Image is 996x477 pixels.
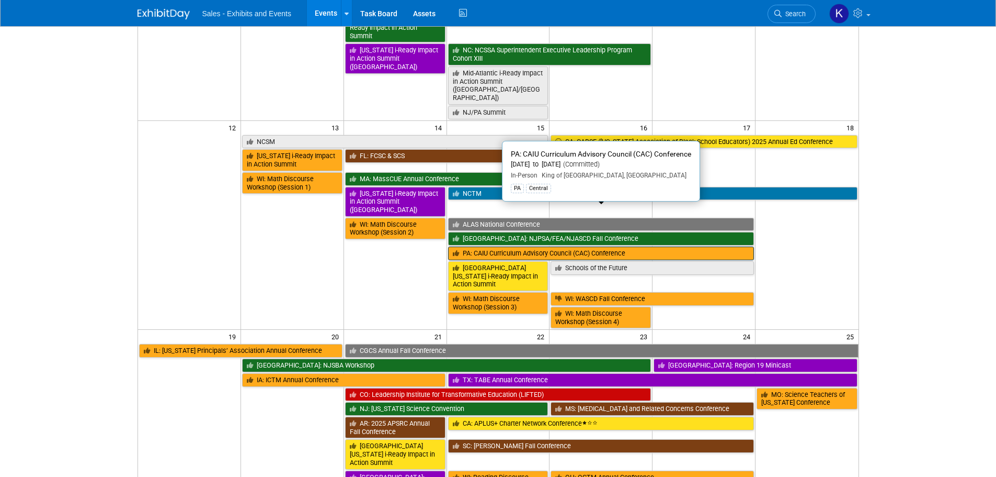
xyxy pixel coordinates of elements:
[345,402,548,416] a: NJ: [US_STATE] Science Convention
[511,160,691,169] div: [DATE] to [DATE]
[448,232,754,246] a: [GEOGRAPHIC_DATA]: NJPSA/FEA/NJASCD Fall Conference
[654,359,857,372] a: [GEOGRAPHIC_DATA]: Region 19 Minicast
[448,247,754,260] a: PA: CAIU Curriculum Advisory Council (CAC) Conference
[448,373,857,387] a: TX: TABE Annual Conference
[242,135,548,149] a: NCSM
[330,121,344,134] span: 13
[242,149,342,171] a: [US_STATE] i-Ready Impact in Action Summit
[551,261,754,275] a: Schools of the Future
[448,106,548,119] a: NJ/PA Summit
[448,43,651,65] a: NC: NCSSA Superintendent Executive Leadership Program Cohort XIII
[227,330,241,343] span: 19
[345,149,651,163] a: FL: FCSC & SCS
[742,330,755,343] span: 24
[829,4,849,24] img: Kara Haven
[536,121,549,134] span: 15
[227,121,241,134] span: 12
[551,307,651,328] a: WI: Math Discourse Workshop (Session 4)
[345,13,445,42] a: [GEOGRAPHIC_DATA] i-Ready Impact in Action Summit
[551,402,754,416] a: MS: [MEDICAL_DATA] and Related Concerns Conference
[345,388,651,402] a: CO: Leadership Institute for Transformative Education (LIFTED)
[242,359,651,372] a: [GEOGRAPHIC_DATA]: NJSBA Workshop
[345,439,445,469] a: [GEOGRAPHIC_DATA][US_STATE] i-Ready Impact in Action Summit
[560,160,600,168] span: (Committed)
[448,439,754,453] a: SC: [PERSON_NAME] Fall Conference
[448,66,548,105] a: Mid-Atlantic i-Ready Impact in Action Summit ([GEOGRAPHIC_DATA]/[GEOGRAPHIC_DATA])
[448,417,754,430] a: CA: APLUS+ Charter Network Conference
[139,344,342,358] a: IL: [US_STATE] Principals’ Association Annual Conference
[768,5,816,23] a: Search
[742,121,755,134] span: 17
[345,218,445,239] a: WI: Math Discourse Workshop (Session 2)
[448,261,548,291] a: [GEOGRAPHIC_DATA][US_STATE] i-Ready Impact in Action Summit
[242,172,342,194] a: WI: Math Discourse Workshop (Session 1)
[551,292,754,306] a: WI: WASCD Fall Conference
[448,292,548,314] a: WI: Math Discourse Workshop (Session 3)
[845,121,858,134] span: 18
[433,121,447,134] span: 14
[551,135,857,149] a: CA: CABSE ([US_STATE] Association of Black School Educators) 2025 Annual Ed Conference
[345,344,858,358] a: CGCS Annual Fall Conference
[511,184,524,193] div: PA
[757,388,857,409] a: MO: Science Teachers of [US_STATE] Conference
[330,330,344,343] span: 20
[433,330,447,343] span: 21
[639,330,652,343] span: 23
[138,9,190,19] img: ExhibitDay
[448,187,857,201] a: NCTM
[526,184,551,193] div: Central
[537,172,686,179] span: King of [GEOGRAPHIC_DATA], [GEOGRAPHIC_DATA]
[511,172,537,179] span: In-Person
[345,172,651,186] a: MA: MassCUE Annual Conference
[511,150,691,158] span: PA: CAIU Curriculum Advisory Council (CAC) Conference
[782,10,806,18] span: Search
[202,9,291,18] span: Sales - Exhibits and Events
[536,330,549,343] span: 22
[845,330,858,343] span: 25
[242,373,445,387] a: IA: ICTM Annual Conference
[639,121,652,134] span: 16
[345,43,445,73] a: [US_STATE] i-Ready Impact in Action Summit ([GEOGRAPHIC_DATA])
[448,218,754,231] a: ALAS National Conference
[345,417,445,438] a: AR: 2025 APSRC Annual Fall Conference
[345,187,445,217] a: [US_STATE] i-Ready Impact in Action Summit ([GEOGRAPHIC_DATA])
